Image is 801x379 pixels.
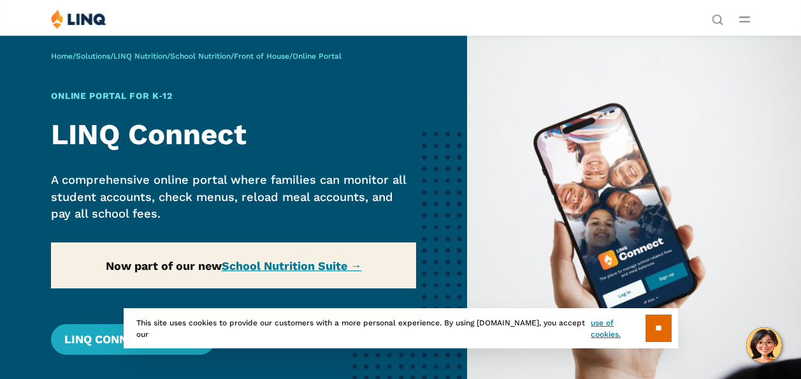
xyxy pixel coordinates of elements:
[292,52,342,61] span: Online Portal
[234,52,289,61] a: Front of House
[170,52,231,61] a: School Nutrition
[113,52,167,61] a: LINQ Nutrition
[51,9,106,29] img: LINQ | K‑12 Software
[739,12,750,26] button: Open Main Menu
[124,308,678,348] div: This site uses cookies to provide our customers with a more personal experience. By using [DOMAIN...
[51,52,73,61] a: Home
[591,317,645,340] a: use of cookies.
[51,52,342,61] span: / / / / /
[746,327,782,363] button: Hello, have a question? Let’s chat.
[106,259,362,272] strong: Now part of our new
[51,89,415,103] h1: Online Portal for K‑12
[712,9,723,24] nav: Utility Navigation
[51,117,247,151] strong: LINQ Connect
[51,172,415,222] p: A comprehensive online portal where families can monitor all student accounts, check menus, reloa...
[712,13,723,24] button: Open Search Bar
[76,52,110,61] a: Solutions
